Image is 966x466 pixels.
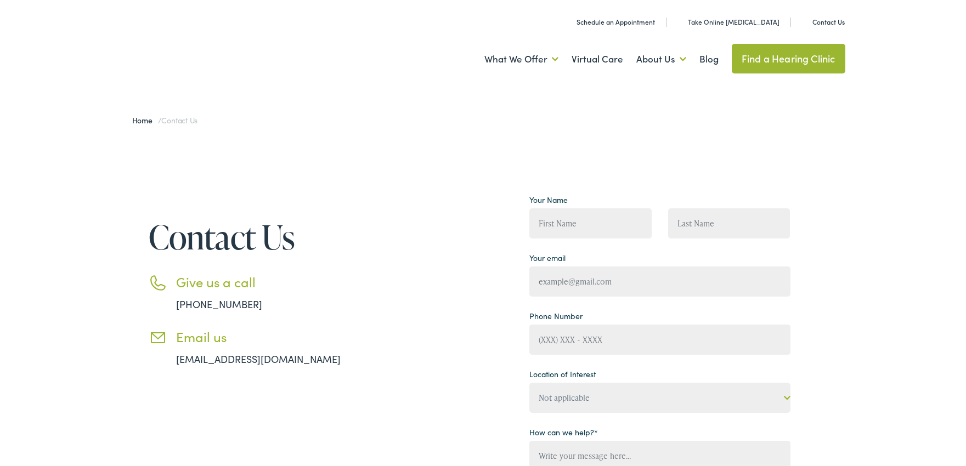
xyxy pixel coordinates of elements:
[529,194,568,206] label: Your Name
[529,310,583,322] label: Phone Number
[564,17,655,26] a: Schedule an Appointment
[529,252,566,264] label: Your email
[529,368,596,380] label: Location of Interest
[149,219,374,255] h1: Contact Us
[529,427,598,438] label: How can we help?
[699,39,719,79] a: Blog
[636,39,686,79] a: About Us
[132,115,158,126] a: Home
[564,16,572,27] img: utility icon
[176,297,262,311] a: [PHONE_NUMBER]
[800,17,845,26] a: Contact Us
[572,39,623,79] a: Virtual Care
[529,208,652,238] input: First Name
[800,16,808,27] img: utility icon
[176,329,374,345] h3: Email us
[676,17,779,26] a: Take Online [MEDICAL_DATA]
[732,44,845,73] a: Find a Hearing Clinic
[668,208,790,238] input: Last Name
[529,266,790,297] input: example@gmail.com
[176,274,374,290] h3: Give us a call
[132,115,198,126] span: /
[176,352,341,366] a: [EMAIL_ADDRESS][DOMAIN_NAME]
[529,325,790,355] input: (XXX) XXX - XXXX
[484,39,558,79] a: What We Offer
[161,115,197,126] span: Contact Us
[676,16,683,27] img: utility icon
